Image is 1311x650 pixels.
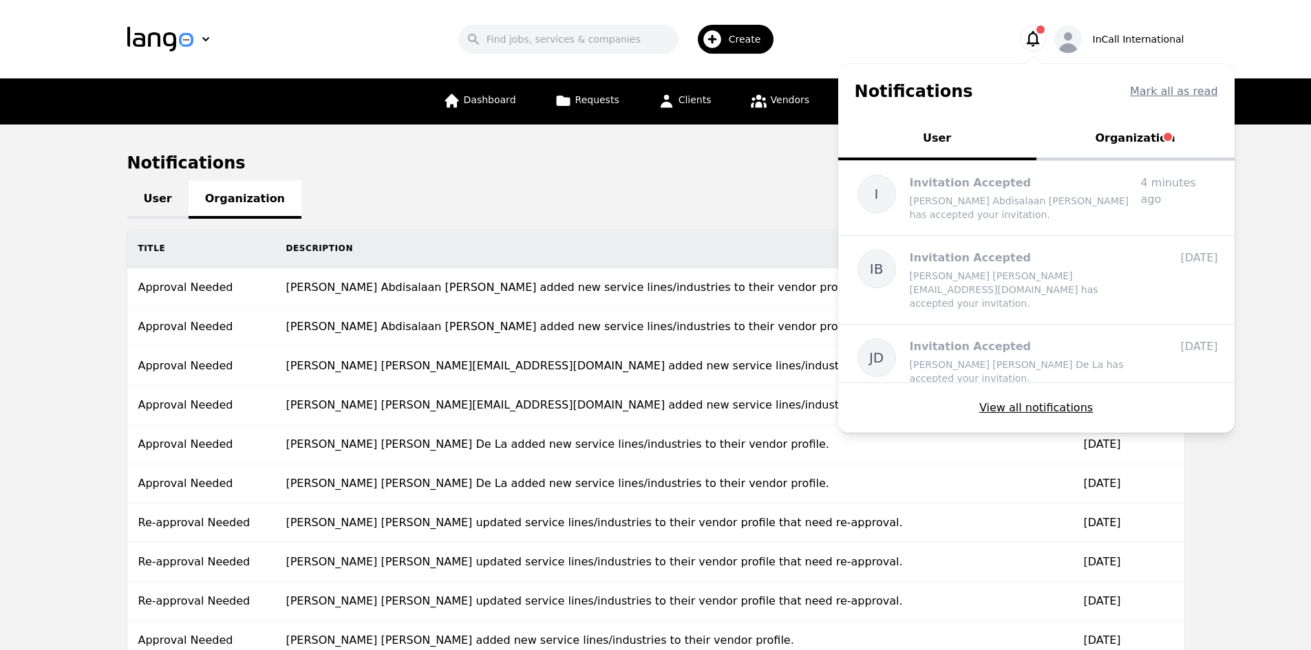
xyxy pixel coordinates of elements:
[1093,32,1184,46] div: InCall International
[869,348,884,367] span: JD
[679,94,712,105] span: Clients
[650,78,720,124] a: Clients
[910,338,1130,355] p: Invitation Accepted
[127,268,275,307] td: Approval Needed
[838,119,1036,160] button: User
[870,259,884,279] span: IB
[127,386,275,425] td: Approval Needed
[275,582,1072,621] td: [PERSON_NAME] [PERSON_NAME] updated service lines/industries to their vendor profile that need re...
[275,268,1072,307] td: [PERSON_NAME] Abdisalaan [PERSON_NAME] added new service lines/industries to their vendor profile.
[910,194,1130,221] p: [PERSON_NAME] Abdisalaan [PERSON_NAME] has accepted your invitation.
[127,229,275,268] th: Title
[458,25,679,54] input: Find jobs, services & companies
[127,464,275,503] td: Approval Needed
[464,94,516,105] span: Dashboard
[875,184,879,204] span: I
[1083,516,1120,529] time: [DATE]
[127,181,189,219] a: User
[1083,437,1120,451] time: [DATE]
[1083,477,1120,490] time: [DATE]
[910,269,1130,310] p: [PERSON_NAME] [PERSON_NAME][EMAIL_ADDRESS][DOMAIN_NAME] has accepted your invitation.
[546,78,628,124] a: Requests
[275,229,1072,268] th: Description
[1083,633,1120,647] time: [DATE]
[127,307,275,347] td: Approval Needed
[838,119,1235,160] div: Tabs
[127,543,275,582] td: Re-approval Needed
[771,94,809,105] span: Vendors
[979,400,1093,416] button: View all notifications
[275,307,1072,347] td: [PERSON_NAME] Abdisalaan [PERSON_NAME] added new service lines/industries to their vendor profile.
[1054,25,1184,53] button: InCall International
[742,78,818,124] a: Vendors
[435,78,524,124] a: Dashboard
[127,582,275,621] td: Re-approval Needed
[729,32,771,46] span: Create
[275,386,1072,425] td: [PERSON_NAME] [PERSON_NAME][EMAIL_ADDRESS][DOMAIN_NAME] added new service lines/industries to the...
[1083,594,1120,607] time: [DATE]
[127,152,1184,174] h1: Notifications
[855,80,973,102] h1: Notifications
[1130,83,1218,100] button: Mark all as read
[910,358,1130,385] p: [PERSON_NAME] [PERSON_NAME] De La has accepted your invitation.
[910,175,1130,191] p: Invitation Accepted
[275,464,1072,503] td: [PERSON_NAME] [PERSON_NAME] De La added new service lines/industries to their vendor profile.
[1083,555,1120,568] time: [DATE]
[275,347,1072,386] td: [PERSON_NAME] [PERSON_NAME][EMAIL_ADDRESS][DOMAIN_NAME] added new service lines/industries to the...
[127,27,193,52] img: Logo
[575,94,619,105] span: Requests
[275,503,1072,543] td: [PERSON_NAME] [PERSON_NAME] updated service lines/industries to their vendor profile that need re...
[127,503,275,543] td: Re-approval Needed
[1180,251,1217,264] time: [DATE]
[1141,176,1196,206] time: 4 minutes ago
[275,425,1072,464] td: [PERSON_NAME] [PERSON_NAME] De La added new service lines/industries to their vendor profile.
[127,347,275,386] td: Approval Needed
[127,425,275,464] td: Approval Needed
[1036,119,1235,160] button: Organization
[1180,340,1217,353] time: [DATE]
[910,250,1130,266] p: Invitation Accepted
[679,19,782,59] button: Create
[275,543,1072,582] td: [PERSON_NAME] [PERSON_NAME] updated service lines/industries to their vendor profile that need re...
